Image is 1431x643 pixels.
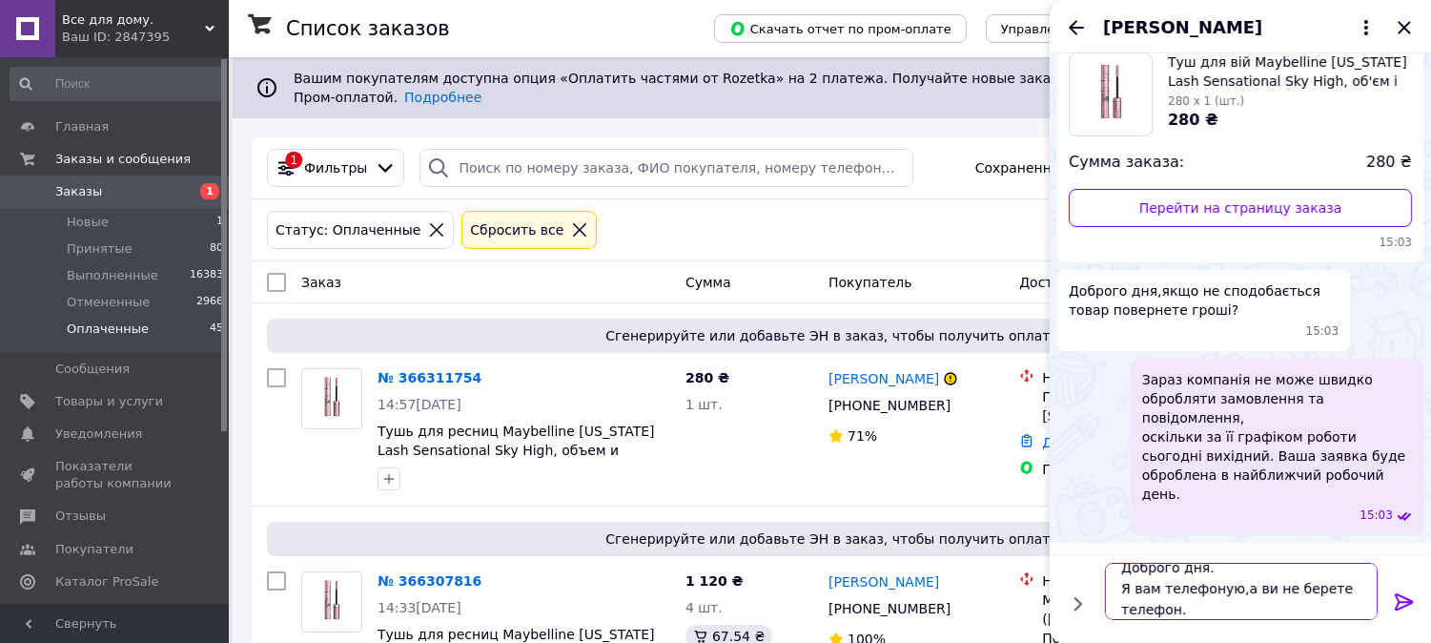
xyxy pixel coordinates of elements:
span: 71% [848,428,877,444]
span: 14:57[DATE] [378,397,461,412]
span: Отмененные [67,294,150,311]
span: 1 120 ₴ [685,573,744,589]
div: Сбросить все [466,219,567,240]
a: Тушь для ресниц Maybelline [US_STATE] Lash Sensational Sky High, объем и удлинение,чорная, 7,2 мл [378,424,655,477]
span: Покупатель [828,275,912,290]
span: Показатели работы компании [55,458,176,492]
span: 2966 [196,294,223,311]
span: Сгенерируйте или добавьте ЭН в заказ, чтобы получить оплату [275,326,1389,345]
img: 6820332505_w160_h160_tush-dlya-vij.jpg [1082,53,1139,135]
button: Управление статусами [986,14,1166,43]
span: Отзывы [55,508,106,525]
span: Все для дому. [62,11,205,29]
span: Управление статусами [1001,22,1151,36]
button: Закрыть [1393,16,1416,39]
h1: Список заказов [286,17,450,40]
span: Сгенерируйте или добавьте ЭН в заказ, чтобы получить оплату [275,529,1389,549]
a: Подробнее [404,90,481,105]
button: Назад [1065,16,1088,39]
span: Сумма [685,275,731,290]
div: Статус: Оплаченные [272,219,424,240]
span: Товары и услуги [55,393,163,410]
span: 280 ₴ [1168,111,1218,129]
span: 1 [200,183,219,199]
span: Заказ [301,275,341,290]
span: 15:03 12.10.2025 [1069,235,1412,251]
span: Вашим покупателям доступна опция «Оплатить частями от Rozetka» на 2 платежа. Получайте новые зака... [294,71,1325,105]
span: Сообщения [55,361,130,378]
span: 280 x 1 (шт.) [1168,94,1244,108]
span: Каталог ProSale [55,573,158,591]
button: [PERSON_NAME] [1103,15,1378,40]
img: Фото товару [311,572,353,632]
span: Туш для вій Maybelline [US_STATE] Lash Sensational Sky High, об'єм і подовження, чорна, 7,2 мл [1168,52,1412,91]
span: Новые [67,214,109,231]
span: Заказы и сообщения [55,151,191,168]
span: [PERSON_NAME] [1103,15,1262,40]
button: Скачать отчет по пром-оплате [714,14,967,43]
a: [PERSON_NAME] [828,369,939,388]
span: 1 шт. [685,397,723,412]
div: Нова Пошта [1042,368,1233,387]
a: [PERSON_NAME] [828,572,939,591]
span: 15:03 12.10.2025 [1359,508,1393,524]
a: № 366307816 [378,573,481,589]
span: 1 [216,214,223,231]
a: № 366311754 [378,370,481,385]
span: Главная [55,118,109,135]
span: Заказы [55,183,102,200]
div: Пром-оплата [1042,460,1233,479]
span: Зараз компанія не може швидко обробляти замовлення та повідомлення, оскільки за її графіком робот... [1142,370,1412,504]
span: Выполненные [67,267,158,284]
input: Поиск [10,67,225,101]
textarea: Доброго дня. Я вам телефоную,а ви не берете телефон. [1105,563,1378,620]
span: Сохраненные фильтры: [975,158,1142,177]
a: Добавить ЭН [1042,435,1133,450]
span: Сумма заказа: [1069,152,1184,174]
span: 80 [210,240,223,258]
span: Скачать отчет по пром-оплате [729,20,951,37]
div: Нова Пошта [1042,571,1233,591]
button: Показать кнопки [1065,591,1090,616]
span: 15:03 12.10.2025 [1306,323,1339,340]
span: Уведомления [55,425,142,443]
span: 14:33[DATE] [378,600,461,615]
span: 4 шт. [685,600,723,615]
a: Фото товару [301,571,362,633]
div: [PHONE_NUMBER] [825,595,954,622]
span: 45 [210,321,223,338]
a: Фото товару [301,368,362,429]
div: Почаїв, №2 (до 10 кг): вул. [STREET_ADDRESS] [1042,387,1233,425]
span: Доброго дня,якщо не сподобається товар повернете гроші? [1069,281,1339,320]
input: Поиск по номеру заказа, ФИО покупателя, номеру телефона, Email, номеру накладной [419,149,913,187]
span: Доставка и оплата [1019,275,1152,290]
span: Принятые [67,240,133,258]
span: 280 ₴ [1366,152,1412,174]
span: 280 ₴ [685,370,729,385]
span: Оплаченные [67,321,149,338]
span: 16383 [190,267,223,284]
div: Ваш ID: 2847395 [62,29,229,46]
a: Перейти на страницу заказа [1069,189,1412,227]
img: Фото товару [311,369,353,428]
span: Покупатели [55,541,133,558]
div: [PHONE_NUMBER] [825,392,954,419]
span: Фильтры [304,158,367,177]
